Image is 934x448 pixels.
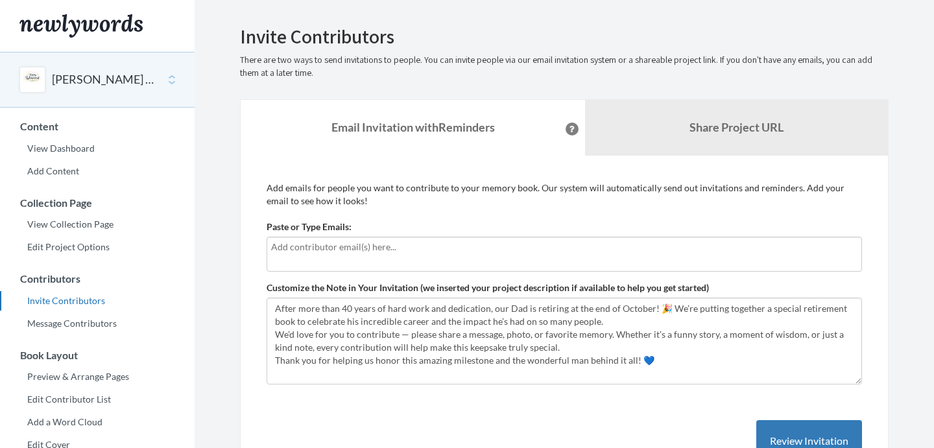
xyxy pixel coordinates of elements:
h3: Book Layout [1,349,195,361]
h2: Invite Contributors [240,26,889,47]
button: [PERSON_NAME] Retirement [52,71,157,88]
img: Newlywords logo [19,14,143,38]
h3: Contributors [1,273,195,285]
p: Add emails for people you want to contribute to your memory book. Our system will automatically s... [267,182,862,207]
h3: Content [1,121,195,132]
label: Customize the Note in Your Invitation (we inserted your project description if available to help ... [267,281,709,294]
p: There are two ways to send invitations to people. You can invite people via our email invitation ... [240,54,889,80]
strong: Email Invitation with Reminders [331,120,495,134]
input: Add contributor email(s) here... [271,240,857,254]
b: Share Project URL [689,120,784,134]
label: Paste or Type Emails: [267,220,352,233]
textarea: After more than 40 years of hard work and dedication, our Dad is retiring at the end of October! ... [267,298,862,384]
h3: Collection Page [1,197,195,209]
